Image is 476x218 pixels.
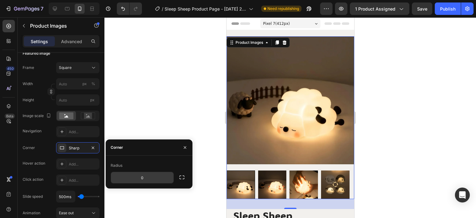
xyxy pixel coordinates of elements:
div: Add... [69,129,98,135]
input: Auto [111,172,174,183]
p: Settings [31,38,48,45]
label: Height [23,97,34,103]
div: Publish [440,6,456,12]
div: Corner [111,145,123,150]
div: Undo/Redo [117,2,142,15]
input: Auto [56,191,75,202]
button: 1 product assigned [350,2,409,15]
div: Slide speed [23,194,43,199]
span: 1 product assigned [355,6,395,12]
span: / [162,6,163,12]
span: Need republishing [267,6,299,11]
label: Width [23,81,33,87]
button: Save [412,2,432,15]
div: Image scale [23,112,52,120]
div: Click action [23,177,43,182]
div: 450 [6,66,15,71]
iframe: Design area [227,17,354,218]
input: px% [56,78,99,89]
button: % [81,80,88,88]
div: Corner [23,145,35,151]
span: px [90,98,95,102]
div: px [82,81,87,87]
p: Advanced [61,38,82,45]
input: px [56,94,99,106]
div: Beta [5,114,15,119]
span: Ease out [59,211,74,215]
div: Navigation [23,128,42,134]
button: px [90,80,97,88]
span: Save [417,6,427,11]
div: Hover action [23,161,45,166]
div: % [91,81,95,87]
span: Square [59,65,72,70]
div: Add... [69,178,98,183]
div: Animation [23,210,40,216]
button: 7 [2,2,46,15]
p: Product Images [30,22,83,30]
button: Publish [435,2,461,15]
div: Featured image [23,51,50,56]
p: 7 [41,5,43,12]
div: Open Intercom Messenger [455,188,470,202]
label: Frame [23,65,34,70]
h2: Sleep Sheep [6,192,128,205]
div: Sharp [69,145,87,151]
div: Radius [111,163,122,168]
span: Sleep Sheep Product Page - [DATE] 20:09:30 [165,6,246,12]
button: Square [56,62,99,73]
div: Add... [69,161,98,167]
